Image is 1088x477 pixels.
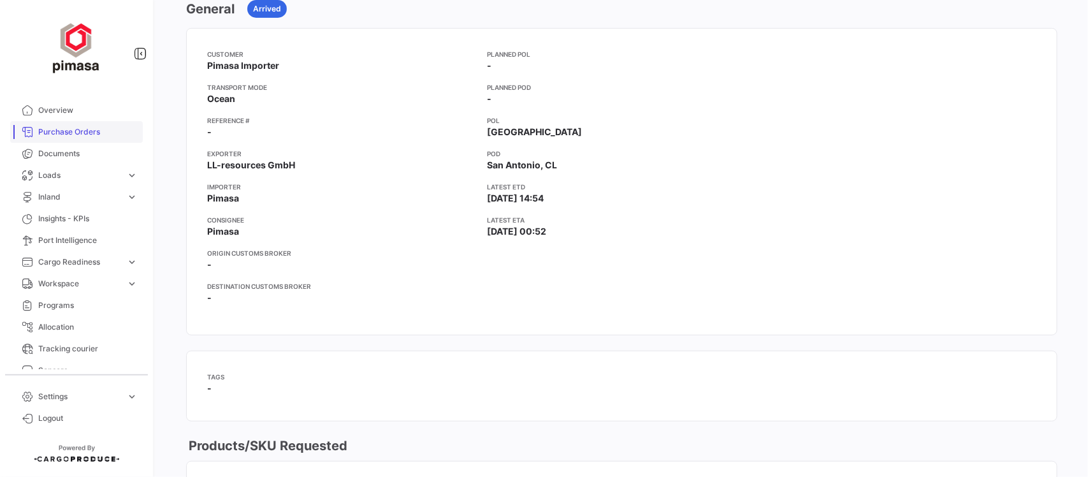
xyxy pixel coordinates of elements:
[207,49,477,59] app-card-info-title: Customer
[207,82,477,92] app-card-info-title: Transport mode
[487,115,757,126] app-card-info-title: POL
[38,170,121,181] span: Loads
[38,391,121,402] span: Settings
[207,281,477,291] app-card-info-title: Destination Customs Broker
[207,215,477,225] app-card-info-title: Consignee
[487,126,582,138] span: [GEOGRAPHIC_DATA]
[10,121,143,143] a: Purchase Orders
[487,192,544,205] span: [DATE] 14:54
[207,225,239,238] span: Pimasa
[207,248,477,258] app-card-info-title: Origin Customs Broker
[38,191,121,203] span: Inland
[10,338,143,360] a: Tracking courier
[45,15,108,79] img: ff117959-d04a-4809-8d46-49844dc85631.png
[38,321,138,333] span: Allocation
[207,159,295,172] span: LL-resources GmbH
[38,300,138,311] span: Programs
[38,235,138,246] span: Port Intelligence
[186,437,347,455] h3: Products/SKU Requested
[487,215,757,225] app-card-info-title: Latest ETA
[38,413,138,424] span: Logout
[207,126,212,138] span: -
[38,148,138,159] span: Documents
[207,291,212,304] span: -
[126,256,138,268] span: expand_more
[38,213,138,224] span: Insights - KPIs
[10,143,143,165] a: Documents
[10,360,143,381] a: Sensors
[126,391,138,402] span: expand_more
[38,343,138,355] span: Tracking courier
[487,159,557,172] span: San Antonio, CL
[207,149,477,159] app-card-info-title: Exporter
[38,365,138,376] span: Sensors
[38,278,121,290] span: Workspace
[10,99,143,121] a: Overview
[207,372,1036,382] app-card-info-title: Tags
[487,182,757,192] app-card-info-title: Latest ETD
[207,192,239,205] span: Pimasa
[207,382,212,395] span: -
[487,149,757,159] app-card-info-title: POD
[10,230,143,251] a: Port Intelligence
[126,170,138,181] span: expand_more
[126,278,138,290] span: expand_more
[207,59,279,72] span: Pimasa Importer
[207,92,235,105] span: Ocean
[38,126,138,138] span: Purchase Orders
[126,191,138,203] span: expand_more
[207,115,477,126] app-card-info-title: Reference #
[253,3,281,15] span: Arrived
[10,208,143,230] a: Insights - KPIs
[207,258,212,271] span: -
[38,105,138,116] span: Overview
[487,59,491,72] span: -
[487,49,757,59] app-card-info-title: Planned POL
[207,182,477,192] app-card-info-title: Importer
[10,316,143,338] a: Allocation
[10,295,143,316] a: Programs
[487,225,546,238] span: [DATE] 00:52
[487,82,757,92] app-card-info-title: Planned POD
[38,256,121,268] span: Cargo Readiness
[487,92,491,105] span: -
